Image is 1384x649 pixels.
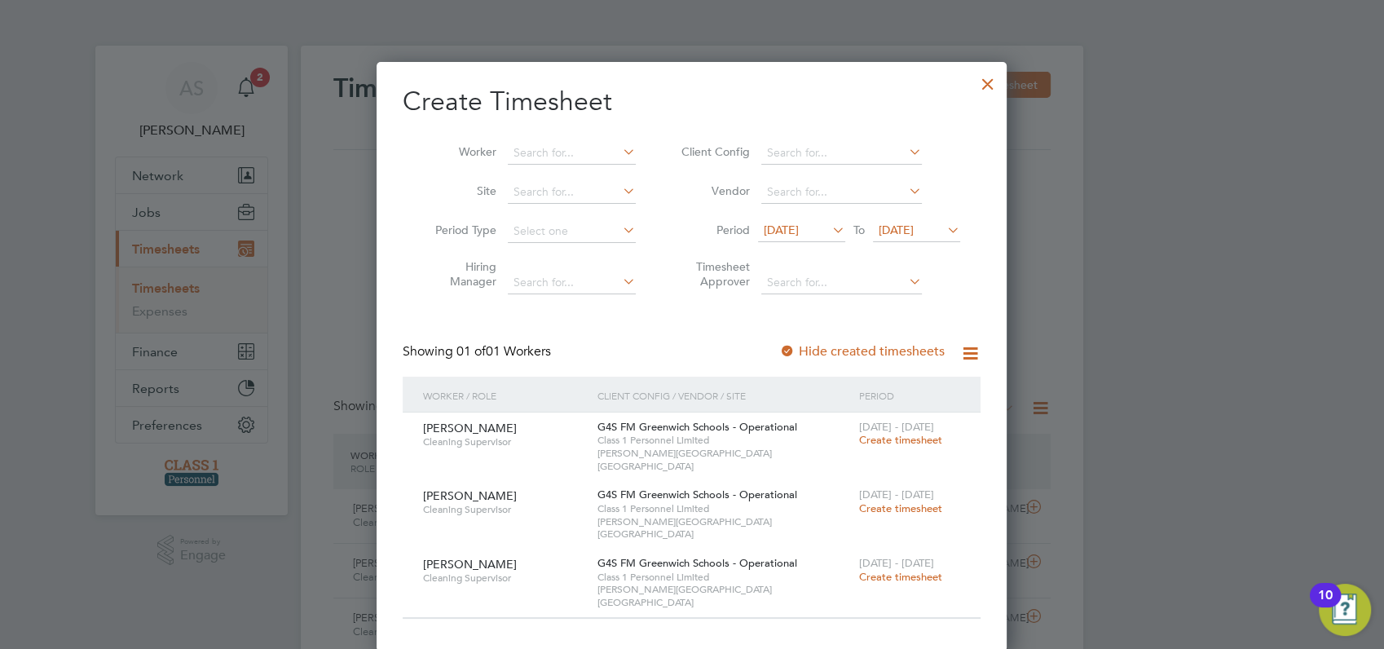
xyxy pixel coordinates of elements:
div: Client Config / Vendor / Site [593,377,855,414]
span: Cleaning Supervisor [423,503,585,516]
label: Timesheet Approver [677,259,750,289]
span: G4S FM Greenwich Schools - Operational [597,420,797,434]
span: [PERSON_NAME] [423,488,517,503]
input: Select one [508,220,636,243]
span: Class 1 Personnel Limited [597,571,851,584]
div: Period [855,377,964,414]
span: Create timesheet [859,433,942,447]
label: Worker [423,144,496,159]
span: Cleaning Supervisor [423,435,585,448]
input: Search for... [508,142,636,165]
span: G4S FM Greenwich Schools - Operational [597,488,797,501]
span: Class 1 Personnel Limited [597,502,851,515]
label: Vendor [677,183,750,198]
span: 01 Workers [456,343,551,360]
span: [DATE] - [DATE] [859,420,934,434]
input: Search for... [508,272,636,294]
span: Create timesheet [859,501,942,515]
span: [DATE] - [DATE] [859,488,934,501]
label: Hide created timesheets [779,343,945,360]
span: 01 of [456,343,486,360]
input: Search for... [761,272,922,294]
input: Search for... [761,181,922,204]
span: Class 1 Personnel Limited [597,434,851,447]
input: Search for... [761,142,922,165]
label: Client Config [677,144,750,159]
span: Cleaning Supervisor [423,572,585,585]
span: Create timesheet [859,570,942,584]
h2: Create Timesheet [403,85,981,119]
input: Search for... [508,181,636,204]
button: Open Resource Center, 10 new notifications [1319,584,1371,636]
div: Showing [403,343,554,360]
span: [DATE] [764,223,799,237]
label: Period Type [423,223,496,237]
div: 10 [1318,595,1333,616]
span: [DATE] - [DATE] [859,556,934,570]
span: [PERSON_NAME] [423,421,517,435]
div: Worker / Role [419,377,593,414]
span: [DATE] [879,223,914,237]
span: G4S FM Greenwich Schools - Operational [597,556,797,570]
span: [PERSON_NAME] [423,557,517,572]
span: [PERSON_NAME][GEOGRAPHIC_DATA] [GEOGRAPHIC_DATA] [597,583,851,608]
span: To [848,219,870,241]
label: Site [423,183,496,198]
span: [PERSON_NAME][GEOGRAPHIC_DATA] [GEOGRAPHIC_DATA] [597,447,851,472]
label: Hiring Manager [423,259,496,289]
span: [PERSON_NAME][GEOGRAPHIC_DATA] [GEOGRAPHIC_DATA] [597,515,851,541]
label: Period [677,223,750,237]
